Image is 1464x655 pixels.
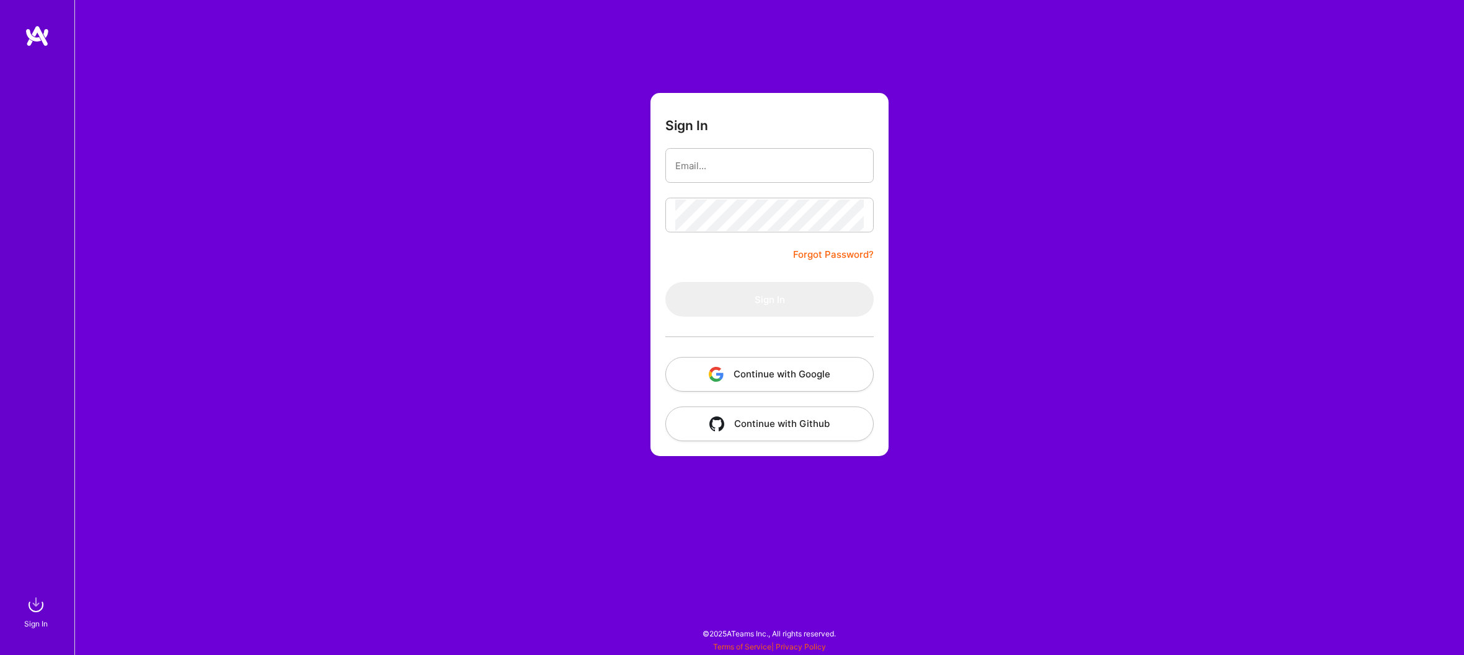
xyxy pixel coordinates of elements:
[675,150,864,182] input: Email...
[24,592,48,617] img: sign in
[713,642,826,651] span: |
[709,367,724,382] img: icon
[776,642,826,651] a: Privacy Policy
[665,118,708,133] h3: Sign In
[665,357,874,392] button: Continue with Google
[713,642,771,651] a: Terms of Service
[25,25,50,47] img: logo
[709,416,724,431] img: icon
[26,592,48,630] a: sign inSign In
[24,617,48,630] div: Sign In
[665,282,874,317] button: Sign In
[665,407,874,441] button: Continue with Github
[793,247,874,262] a: Forgot Password?
[74,618,1464,649] div: © 2025 ATeams Inc., All rights reserved.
